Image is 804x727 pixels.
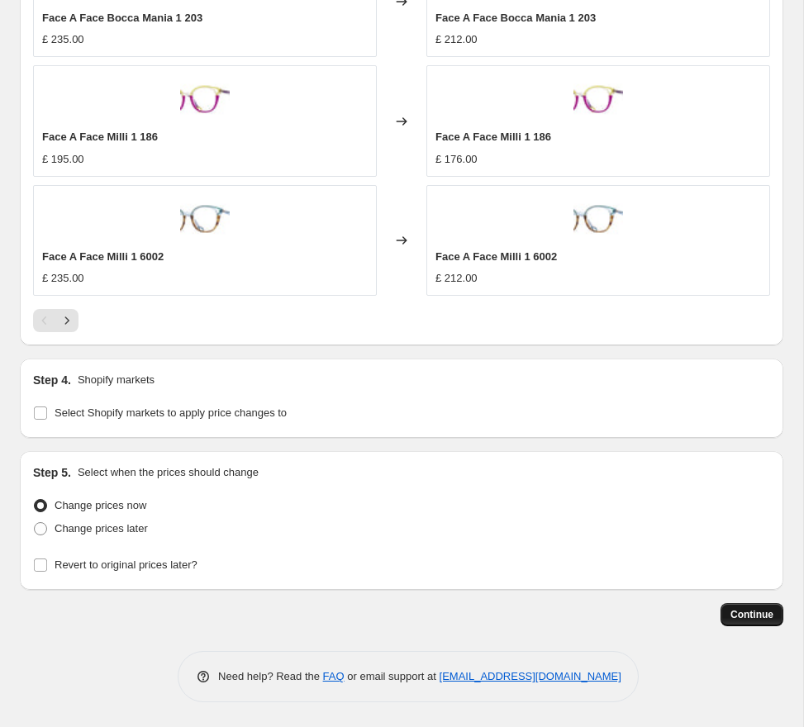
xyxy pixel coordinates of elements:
span: Face A Face Milli 1 6002 [42,250,164,263]
span: £ 235.00 [42,272,84,284]
img: face-a-face-milli-1-186-hd-1_e81df742-22e6-4e1c-963a-1e66549d7ff0_80x.jpg [573,74,623,124]
button: Next [55,309,78,332]
h2: Step 4. [33,372,71,388]
span: Continue [730,608,773,621]
span: £ 195.00 [42,153,84,165]
span: Face A Face Milli 1 186 [435,131,551,143]
span: Change prices later [55,522,148,535]
a: [EMAIL_ADDRESS][DOMAIN_NAME] [440,670,621,682]
span: or email support at [345,670,440,682]
h2: Step 5. [33,464,71,481]
span: Revert to original prices later? [55,558,197,571]
img: face-a-face-milli-1-186-hd-1_e81df742-22e6-4e1c-963a-1e66549d7ff0_80x.jpg [180,74,230,124]
span: Face A Face Bocca Mania 1 203 [42,12,202,24]
span: Face A Face Milli 1 186 [42,131,158,143]
p: Shopify markets [78,372,155,388]
img: face-a-face-milli-1-6002-hd-1_56bb5764-7b75-496c-ac2a-6898a63843f9_80x.jpg [573,194,623,244]
span: £ 176.00 [435,153,478,165]
span: £ 235.00 [42,33,84,45]
span: £ 212.00 [435,33,478,45]
nav: Pagination [33,309,78,332]
p: Select when the prices should change [78,464,259,481]
img: face-a-face-milli-1-6002-hd-1_56bb5764-7b75-496c-ac2a-6898a63843f9_80x.jpg [180,194,230,244]
span: Need help? Read the [218,670,323,682]
span: Face A Face Bocca Mania 1 203 [435,12,596,24]
span: Select Shopify markets to apply price changes to [55,406,287,419]
span: Face A Face Milli 1 6002 [435,250,557,263]
span: £ 212.00 [435,272,478,284]
span: Change prices now [55,499,146,511]
a: FAQ [323,670,345,682]
button: Continue [721,603,783,626]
